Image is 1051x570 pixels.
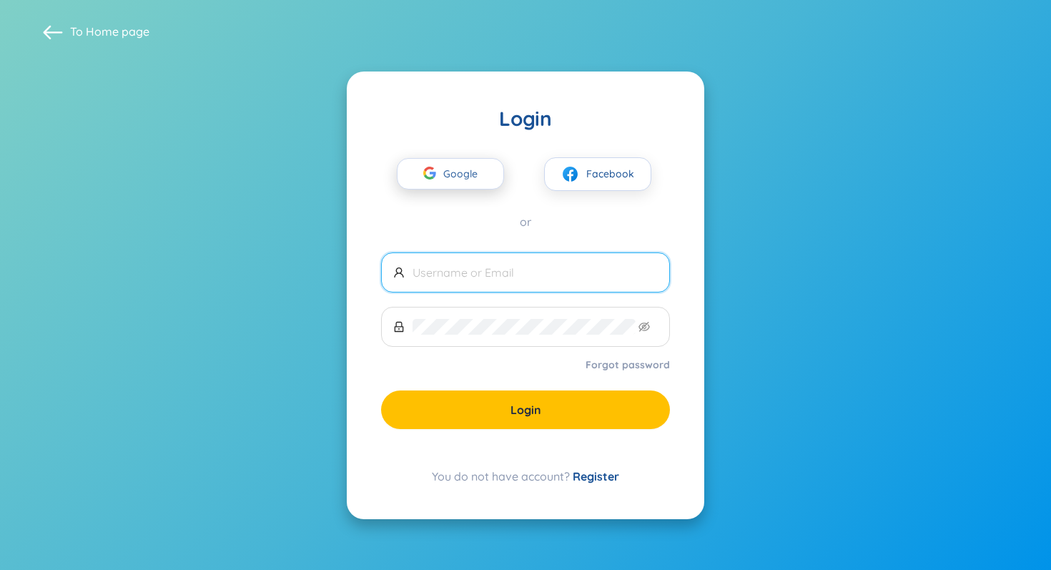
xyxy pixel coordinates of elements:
[381,214,670,230] div: or
[638,321,650,333] span: eye-invisible
[86,24,149,39] a: Home page
[510,402,541,418] span: Login
[573,469,619,483] a: Register
[586,166,634,182] span: Facebook
[397,158,504,190] button: Google
[393,267,405,278] span: user
[393,321,405,333] span: lock
[586,358,670,372] a: Forgot password
[381,390,670,429] button: Login
[443,159,485,189] span: Google
[561,165,579,183] img: facebook
[413,265,658,280] input: Username or Email
[381,106,670,132] div: Login
[70,24,149,39] span: To
[544,157,651,191] button: facebookFacebook
[381,468,670,485] div: You do not have account?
